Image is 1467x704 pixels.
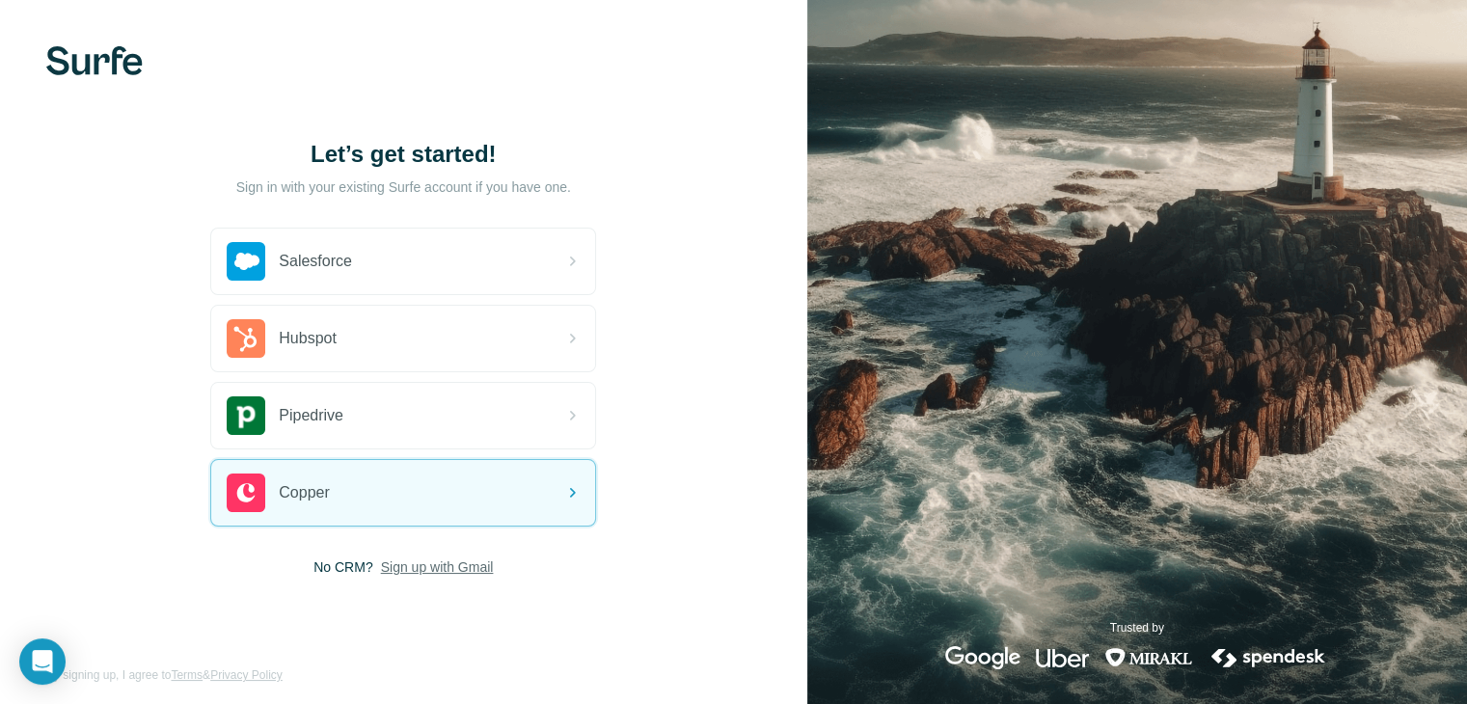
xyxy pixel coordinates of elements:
[945,646,1020,669] img: google's logo
[46,46,143,75] img: Surfe's logo
[279,250,352,273] span: Salesforce
[227,319,265,358] img: hubspot's logo
[1209,646,1328,669] img: spendesk's logo
[1110,619,1164,636] p: Trusted by
[210,668,283,682] a: Privacy Policy
[227,396,265,435] img: pipedrive's logo
[381,557,494,577] button: Sign up with Gmail
[279,327,337,350] span: Hubspot
[19,638,66,685] div: Open Intercom Messenger
[236,177,571,197] p: Sign in with your existing Surfe account if you have one.
[279,481,329,504] span: Copper
[1104,646,1193,669] img: mirakl's logo
[171,668,203,682] a: Terms
[279,404,343,427] span: Pipedrive
[227,242,265,281] img: salesforce's logo
[210,139,596,170] h1: Let’s get started!
[227,474,265,512] img: copper's logo
[1036,646,1089,669] img: uber's logo
[313,557,372,577] span: No CRM?
[46,666,283,684] span: By signing up, I agree to &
